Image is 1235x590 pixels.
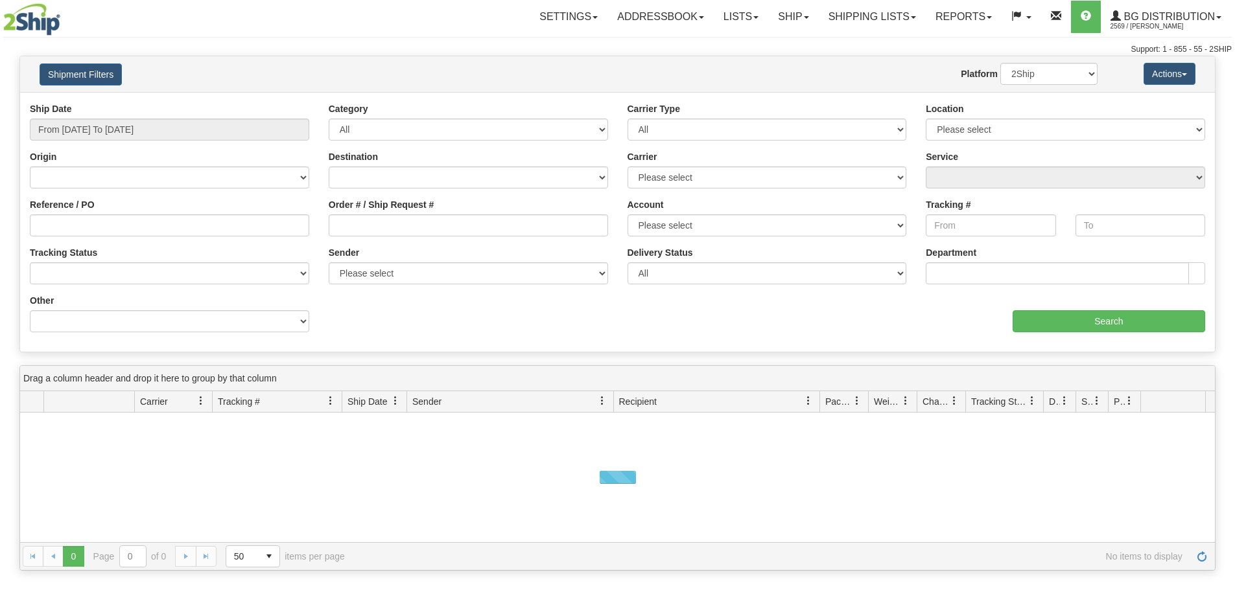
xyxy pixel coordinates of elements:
[1101,1,1231,33] a: BG Distribution 2569 / [PERSON_NAME]
[1192,546,1212,567] a: Refresh
[926,1,1002,33] a: Reports
[1021,390,1043,412] a: Tracking Status filter column settings
[628,150,657,163] label: Carrier
[1081,395,1092,408] span: Shipment Issues
[1114,395,1125,408] span: Pickup Status
[628,246,693,259] label: Delivery Status
[259,546,279,567] span: select
[320,390,342,412] a: Tracking # filter column settings
[825,395,853,408] span: Packages
[3,3,60,36] img: logo2569.jpg
[1076,214,1205,236] input: To
[1121,11,1215,22] span: BG Distribution
[1205,229,1234,361] iframe: chat widget
[140,395,168,408] span: Carrier
[30,150,56,163] label: Origin
[1086,390,1108,412] a: Shipment Issues filter column settings
[1111,20,1208,33] span: 2569 / [PERSON_NAME]
[926,198,970,211] label: Tracking #
[329,150,378,163] label: Destination
[1144,63,1195,85] button: Actions
[846,390,868,412] a: Packages filter column settings
[384,390,406,412] a: Ship Date filter column settings
[329,198,434,211] label: Order # / Ship Request #
[530,1,607,33] a: Settings
[628,102,680,115] label: Carrier Type
[607,1,714,33] a: Addressbook
[874,395,901,408] span: Weight
[234,550,251,563] span: 50
[971,395,1028,408] span: Tracking Status
[619,395,657,408] span: Recipient
[926,150,958,163] label: Service
[926,214,1055,236] input: From
[329,102,368,115] label: Category
[40,63,122,85] button: Shipment Filters
[363,551,1182,562] span: No items to display
[226,545,280,567] span: Page sizes drop down
[30,294,54,307] label: Other
[1053,390,1076,412] a: Delivery Status filter column settings
[926,102,963,115] label: Location
[30,198,95,211] label: Reference / PO
[768,1,818,33] a: Ship
[819,1,926,33] a: Shipping lists
[714,1,768,33] a: Lists
[943,390,965,412] a: Charge filter column settings
[412,395,441,408] span: Sender
[218,395,260,408] span: Tracking #
[63,546,84,567] span: Page 0
[1118,390,1140,412] a: Pickup Status filter column settings
[190,390,212,412] a: Carrier filter column settings
[628,198,664,211] label: Account
[3,44,1232,55] div: Support: 1 - 855 - 55 - 2SHIP
[961,67,998,80] label: Platform
[1013,310,1205,332] input: Search
[895,390,917,412] a: Weight filter column settings
[591,390,613,412] a: Sender filter column settings
[30,246,97,259] label: Tracking Status
[226,545,345,567] span: items per page
[329,246,359,259] label: Sender
[926,246,976,259] label: Department
[20,366,1215,391] div: grid grouping header
[797,390,819,412] a: Recipient filter column settings
[93,545,167,567] span: Page of 0
[1049,395,1060,408] span: Delivery Status
[923,395,950,408] span: Charge
[30,102,72,115] label: Ship Date
[347,395,387,408] span: Ship Date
